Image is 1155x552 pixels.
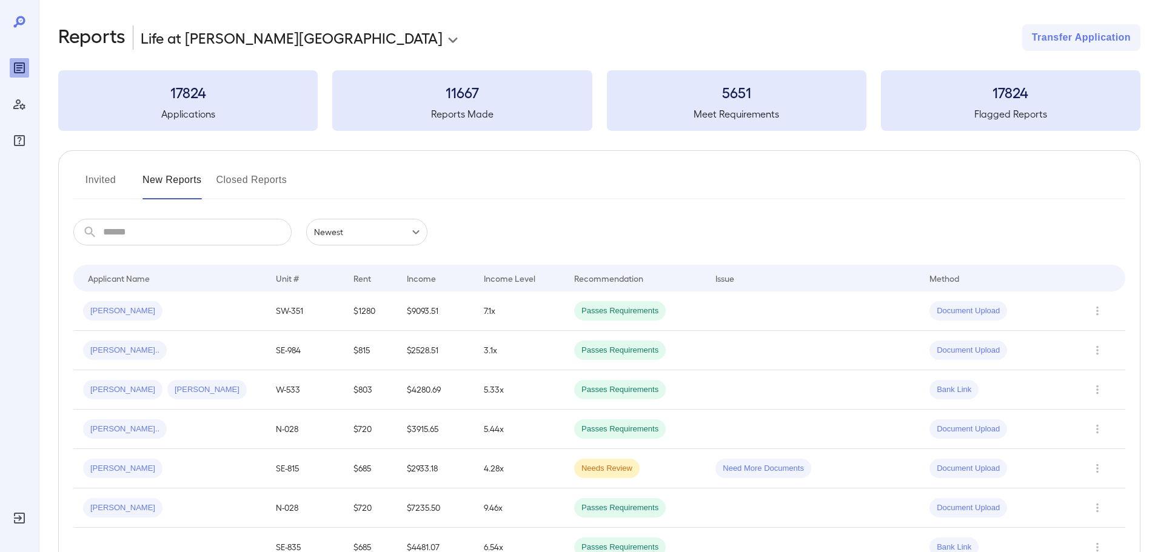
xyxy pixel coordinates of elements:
[83,463,162,474] span: [PERSON_NAME]
[929,463,1007,474] span: Document Upload
[574,463,640,474] span: Needs Review
[142,170,202,199] button: New Reports
[10,508,29,528] div: Log Out
[276,271,299,285] div: Unit #
[344,331,397,370] td: $815
[344,410,397,449] td: $720
[715,463,811,474] span: Need More Documents
[407,271,436,285] div: Income
[10,58,29,78] div: Reports
[929,502,1007,514] span: Document Upload
[484,271,535,285] div: Income Level
[397,370,474,410] td: $4280.69
[10,95,29,114] div: Manage Users
[574,271,643,285] div: Recommendation
[1088,341,1107,360] button: Row Actions
[332,82,592,102] h3: 11667
[607,107,866,121] h5: Meet Requirements
[332,107,592,121] h5: Reports Made
[353,271,373,285] div: Rent
[141,28,443,47] p: Life at [PERSON_NAME][GEOGRAPHIC_DATA]
[474,291,564,331] td: 7.1x
[397,410,474,449] td: $3915.65
[929,305,1007,317] span: Document Upload
[474,449,564,488] td: 4.28x
[58,107,318,121] h5: Applications
[266,331,343,370] td: SE-984
[83,384,162,396] span: [PERSON_NAME]
[397,331,474,370] td: $2528.51
[58,82,318,102] h3: 17824
[306,219,427,245] div: Newest
[58,70,1140,131] summary: 17824Applications11667Reports Made5651Meet Requirements17824Flagged Reports
[10,131,29,150] div: FAQ
[715,271,735,285] div: Issue
[1088,459,1107,478] button: Row Actions
[83,502,162,514] span: [PERSON_NAME]
[83,305,162,317] span: [PERSON_NAME]
[574,502,666,514] span: Passes Requirements
[344,291,397,331] td: $1280
[574,384,666,396] span: Passes Requirements
[1022,24,1140,51] button: Transfer Application
[344,488,397,528] td: $720
[397,449,474,488] td: $2933.18
[1088,380,1107,399] button: Row Actions
[83,424,167,435] span: [PERSON_NAME]..
[881,82,1140,102] h3: 17824
[1088,301,1107,321] button: Row Actions
[266,410,343,449] td: N-028
[73,170,128,199] button: Invited
[344,370,397,410] td: $803
[574,305,666,317] span: Passes Requirements
[167,384,247,396] span: [PERSON_NAME]
[1088,498,1107,517] button: Row Actions
[266,291,343,331] td: SW-351
[607,82,866,102] h3: 5651
[266,488,343,528] td: N-028
[929,384,979,396] span: Bank Link
[881,107,1140,121] h5: Flagged Reports
[474,370,564,410] td: 5.33x
[929,345,1007,356] span: Document Upload
[88,271,150,285] div: Applicant Name
[344,449,397,488] td: $685
[58,24,126,51] h2: Reports
[929,271,959,285] div: Method
[474,410,564,449] td: 5.44x
[266,370,343,410] td: W-533
[1088,419,1107,439] button: Row Actions
[929,424,1007,435] span: Document Upload
[83,345,167,356] span: [PERSON_NAME]..
[216,170,287,199] button: Closed Reports
[474,488,564,528] td: 9.46x
[474,331,564,370] td: 3.1x
[397,488,474,528] td: $7235.50
[574,345,666,356] span: Passes Requirements
[266,449,343,488] td: SE-815
[574,424,666,435] span: Passes Requirements
[397,291,474,331] td: $9093.51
